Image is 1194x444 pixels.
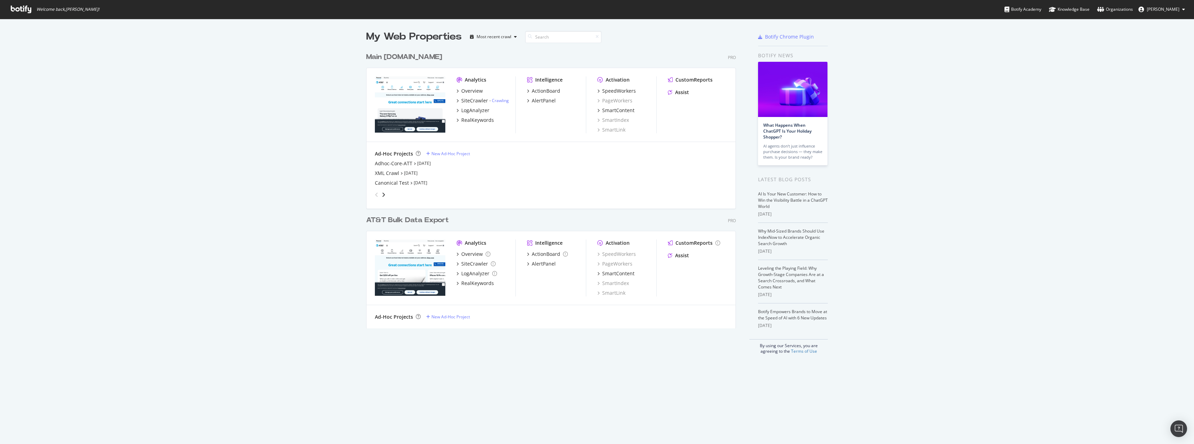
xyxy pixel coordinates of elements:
[461,87,483,94] div: Overview
[366,215,449,225] div: AT&T Bulk Data Export
[527,97,556,104] a: AlertPanel
[456,270,497,277] a: LogAnalyzer
[456,87,483,94] a: Overview
[461,107,489,114] div: LogAnalyzer
[597,126,625,133] a: SmartLink
[489,98,509,103] div: -
[597,280,629,287] a: SmartIndex
[597,290,625,296] a: SmartLink
[456,251,490,258] a: Overview
[456,260,496,267] a: SiteCrawler
[375,170,399,177] a: XML Crawl
[758,248,828,254] div: [DATE]
[675,76,713,83] div: CustomReports
[791,348,817,354] a: Terms of Use
[668,252,689,259] a: Assist
[375,240,445,296] img: attbulkexport.com
[597,251,636,258] a: SpeedWorkers
[465,76,486,83] div: Analytics
[602,87,636,94] div: SpeedWorkers
[527,87,560,94] a: ActionBoard
[532,260,556,267] div: AlertPanel
[1097,6,1133,13] div: Organizations
[1170,420,1187,437] div: Open Intercom Messenger
[417,160,431,166] a: [DATE]
[606,240,630,246] div: Activation
[467,31,520,42] button: Most recent crawl
[461,117,494,124] div: RealKeywords
[375,150,413,157] div: Ad-Hoc Projects
[675,240,713,246] div: CustomReports
[404,170,418,176] a: [DATE]
[728,218,736,224] div: Pro
[597,260,632,267] a: PageWorkers
[36,7,99,12] span: Welcome back, [PERSON_NAME] !
[597,270,634,277] a: SmartContent
[597,97,632,104] a: PageWorkers
[763,143,822,160] div: AI agents don’t just influence purchase decisions — they make them. Is your brand ready?
[535,76,563,83] div: Intelligence
[366,52,442,62] div: Main [DOMAIN_NAME]
[461,280,494,287] div: RealKeywords
[758,265,824,290] a: Leveling the Playing Field: Why Growth-Stage Companies Are at a Search Crossroads, and What Comes...
[532,251,560,258] div: ActionBoard
[1147,6,1179,12] span: Jean Leconte
[456,107,489,114] a: LogAnalyzer
[461,260,488,267] div: SiteCrawler
[461,97,488,104] div: SiteCrawler
[758,211,828,217] div: [DATE]
[456,97,509,104] a: SiteCrawler- Crawling
[477,35,511,39] div: Most recent crawl
[431,151,470,157] div: New Ad-Hoc Project
[426,314,470,320] a: New Ad-Hoc Project
[602,107,634,114] div: SmartContent
[527,251,568,258] a: ActionBoard
[668,76,713,83] a: CustomReports
[758,33,814,40] a: Botify Chrome Plugin
[597,117,629,124] a: SmartIndex
[456,117,494,124] a: RealKeywords
[675,252,689,259] div: Assist
[456,280,494,287] a: RealKeywords
[535,240,563,246] div: Intelligence
[763,122,812,140] a: What Happens When ChatGPT Is Your Holiday Shopper?
[375,160,412,167] a: Adhoc-Core-ATT
[758,62,827,117] img: What Happens When ChatGPT Is Your Holiday Shopper?
[749,339,828,354] div: By using our Services, you are agreeing to the
[375,179,409,186] div: Canonical Test
[597,107,634,114] a: SmartContent
[532,97,556,104] div: AlertPanel
[461,270,489,277] div: LogAnalyzer
[375,313,413,320] div: Ad-Hoc Projects
[758,176,828,183] div: Latest Blog Posts
[465,240,486,246] div: Analytics
[758,322,828,329] div: [DATE]
[606,76,630,83] div: Activation
[668,240,720,246] a: CustomReports
[461,251,483,258] div: Overview
[1133,4,1191,15] button: [PERSON_NAME]
[372,189,381,200] div: angle-left
[728,55,736,60] div: Pro
[668,89,689,96] a: Assist
[532,87,560,94] div: ActionBoard
[375,76,445,133] img: att.com
[366,215,452,225] a: AT&T Bulk Data Export
[758,191,828,209] a: AI Is Your New Customer: How to Win the Visibility Battle in a ChatGPT World
[366,44,741,328] div: grid
[597,87,636,94] a: SpeedWorkers
[366,30,462,44] div: My Web Properties
[758,52,828,59] div: Botify news
[381,191,386,198] div: angle-right
[431,314,470,320] div: New Ad-Hoc Project
[366,52,445,62] a: Main [DOMAIN_NAME]
[675,89,689,96] div: Assist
